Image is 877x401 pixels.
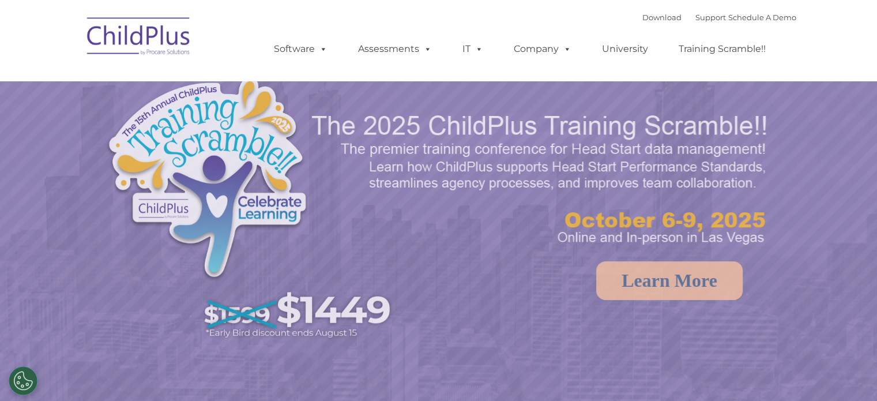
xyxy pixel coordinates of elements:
[9,366,37,395] button: Cookies Settings
[451,38,495,61] a: IT
[81,9,197,67] img: ChildPlus by Procare Solutions
[642,13,682,22] a: Download
[667,38,777,61] a: Training Scramble!!
[695,13,726,22] a: Support
[502,38,583,61] a: Company
[596,261,743,300] a: Learn More
[262,38,339,61] a: Software
[347,38,443,61] a: Assessments
[642,13,796,22] font: |
[590,38,660,61] a: University
[728,13,796,22] a: Schedule A Demo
